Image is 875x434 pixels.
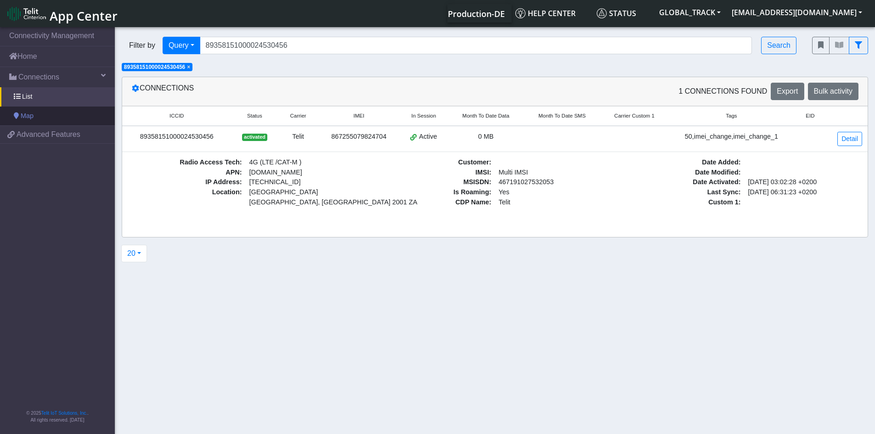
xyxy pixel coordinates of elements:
[41,411,87,416] a: Telit IoT Solutions, Inc.
[128,158,246,168] span: Radio Access Tech :
[290,112,306,120] span: Carrier
[128,168,246,178] span: APN :
[678,86,767,97] span: 1 Connections found
[777,87,798,95] span: Export
[377,168,495,178] span: IMSI :
[163,37,200,54] button: Query
[597,8,607,18] img: status.svg
[412,112,436,120] span: In Session
[247,112,262,120] span: Status
[324,132,394,142] div: 867255079824704
[837,132,862,146] a: Detail
[200,37,752,54] input: Search...
[808,83,858,100] button: Bulk activity
[17,129,80,140] span: Advanced Features
[593,4,654,23] a: Status
[121,245,147,262] button: 20
[627,168,745,178] span: Date Modified :
[249,178,301,186] span: [TECHNICAL_ID]
[814,87,852,95] span: Bulk activity
[627,197,745,208] span: Custom 1 :
[515,8,576,18] span: Help center
[122,40,163,51] span: Filter by
[377,177,495,187] span: MSISDN :
[597,8,636,18] span: Status
[614,112,655,120] span: Carrier Custom 1
[377,197,495,208] span: CDP Name :
[249,197,360,208] span: [GEOGRAPHIC_DATA], [GEOGRAPHIC_DATA] 2001 ZA
[124,64,185,70] span: 89358151000024530456
[806,112,814,120] span: EID
[515,8,525,18] img: knowledge.svg
[21,111,34,121] span: Map
[495,168,613,178] span: Multi IMSI
[654,4,726,21] button: GLOBAL_TRACK
[246,168,364,178] span: [DOMAIN_NAME]
[495,177,613,187] span: 467191027532053
[128,177,246,187] span: IP Address :
[812,37,868,54] div: fitlers menu
[463,112,509,120] span: Month To Date Data
[726,112,737,120] span: Tags
[242,134,267,141] span: activated
[169,112,184,120] span: ICCID
[674,132,789,142] div: 50,imei_change,imei_change_1
[128,132,226,142] div: 89358151000024530456
[745,187,863,197] span: [DATE] 06:31:23 +0200
[771,83,804,100] button: Export
[627,187,745,197] span: Last Sync :
[18,72,59,83] span: Connections
[128,187,246,207] span: Location :
[726,4,868,21] button: [EMAIL_ADDRESS][DOMAIN_NAME]
[478,133,494,140] span: 0 MB
[187,64,190,70] span: ×
[377,158,495,168] span: Customer :
[627,158,745,168] span: Date Added :
[499,188,509,196] span: Yes
[187,64,190,70] button: Close
[448,8,505,19] span: Production-DE
[249,187,360,197] span: [GEOGRAPHIC_DATA]
[512,4,593,23] a: Help center
[495,197,613,208] span: Telit
[7,4,116,23] a: App Center
[124,83,495,100] div: Connections
[377,187,495,197] span: Is Roaming :
[419,132,437,142] span: Active
[7,6,46,21] img: logo-telit-cinterion-gw-new.png
[761,37,796,54] button: Search
[745,177,863,187] span: [DATE] 03:02:28 +0200
[447,4,504,23] a: Your current platform instance
[538,112,586,120] span: Month To Date SMS
[50,7,118,24] span: App Center
[627,177,745,187] span: Date Activated :
[354,112,365,120] span: IMEI
[283,132,313,142] div: Telit
[246,158,364,168] span: 4G (LTE /CAT-M )
[22,92,32,102] span: List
